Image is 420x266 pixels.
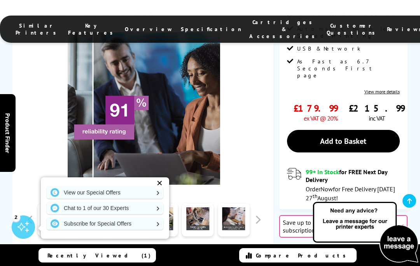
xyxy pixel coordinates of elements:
img: Open Live Chat window [311,201,420,264]
span: Compare Products [256,252,350,259]
span: Specification [181,26,241,33]
div: modal_delivery [287,168,400,201]
span: Cartridges & Accessories [249,19,319,40]
span: Product Finder [4,113,12,153]
span: 99+ In Stock [306,168,339,176]
span: Now [320,185,333,193]
span: USB & Network [297,45,360,52]
a: Recently Viewed (1) [38,248,156,262]
span: Similar Printers [16,22,60,36]
a: Compare Products [239,248,357,262]
span: Key Features [68,22,117,36]
span: £215.99 [349,102,404,114]
span: Order for Free Delivery [DATE] 27 August! [306,185,395,202]
a: Add to Basket [287,130,400,152]
div: 2 [12,213,20,221]
div: ✕ [154,178,165,189]
sup: th [313,192,317,199]
div: for FREE Next Day Delivery [306,168,400,184]
span: As Fast as 6.7 Seconds First page [297,58,400,79]
a: Subscribe for Special Offers [47,217,163,230]
span: ex VAT @ 20% [304,114,338,122]
span: Overview [125,26,173,33]
span: Save up to 60% on a subscription plan [283,219,348,234]
span: Customer Questions [327,22,379,36]
a: Chat to 1 of our 30 Experts [47,202,163,214]
span: £179.99 [294,102,338,114]
a: View more details [364,89,400,94]
a: View our Special Offers [47,186,163,199]
img: Brother HL-L5210DN Thumbnail [68,32,220,185]
span: Recently Viewed (1) [47,252,151,259]
span: inc VAT [369,114,385,122]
